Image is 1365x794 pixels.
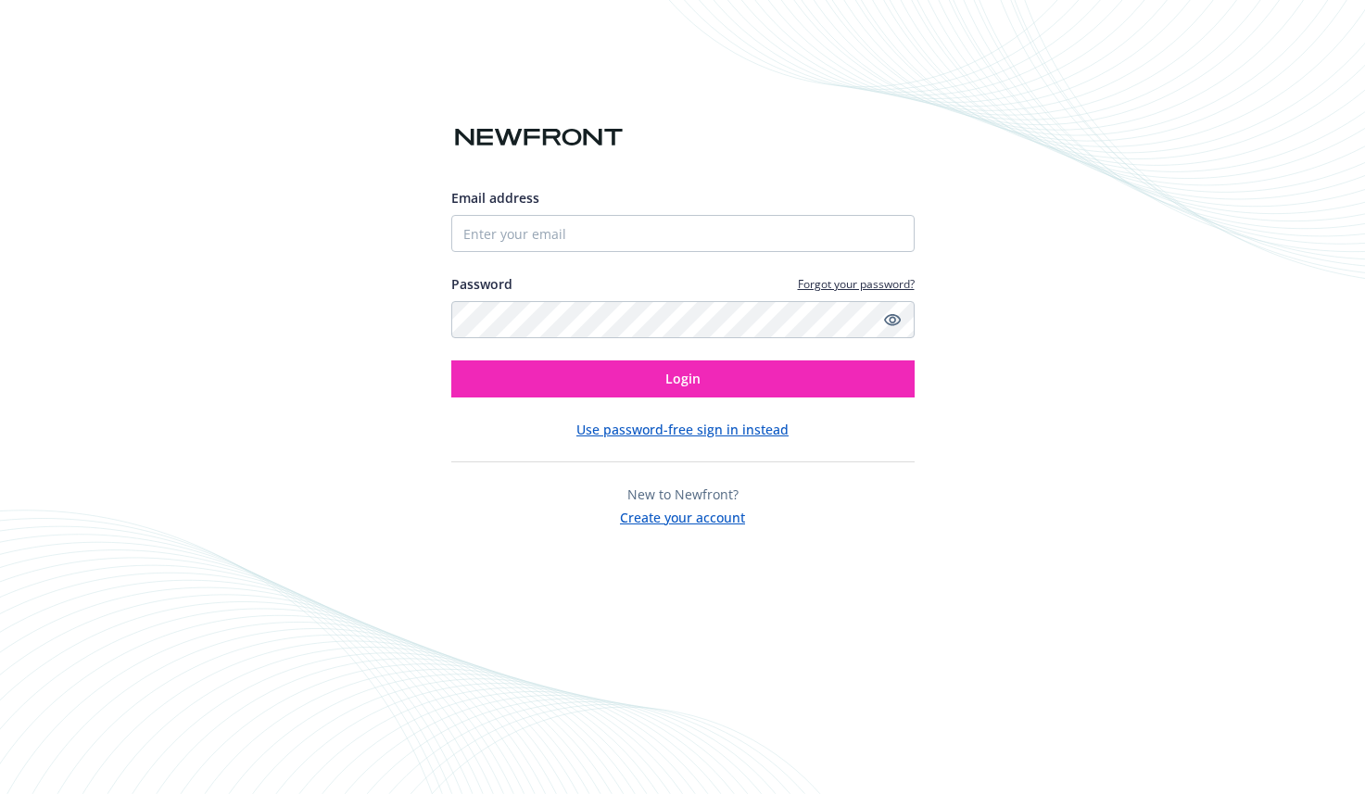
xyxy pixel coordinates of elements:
label: Password [451,274,512,294]
input: Enter your email [451,215,915,252]
a: Forgot your password? [798,276,915,292]
input: Enter your password [451,301,915,338]
button: Create your account [620,504,745,527]
span: Email address [451,189,539,207]
span: New to Newfront? [627,485,739,503]
span: Login [665,370,701,387]
img: Newfront logo [451,121,626,154]
button: Use password-free sign in instead [576,420,789,439]
a: Show password [881,309,904,331]
button: Login [451,360,915,397]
